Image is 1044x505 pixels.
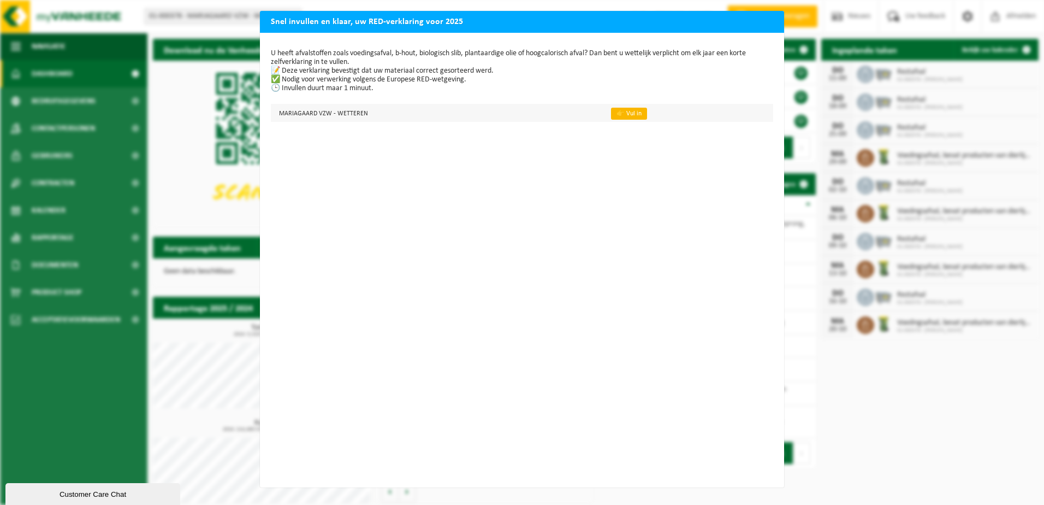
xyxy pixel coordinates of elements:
h2: Snel invullen en klaar, uw RED-verklaring voor 2025 [260,11,784,32]
a: 👉 Vul in [611,108,647,120]
iframe: chat widget [5,481,182,505]
td: MARIAGAARD VZW - WETTEREN [271,104,602,122]
p: U heeft afvalstoffen zoals voedingsafval, b-hout, biologisch slib, plantaardige olie of hoogcalor... [271,49,773,93]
